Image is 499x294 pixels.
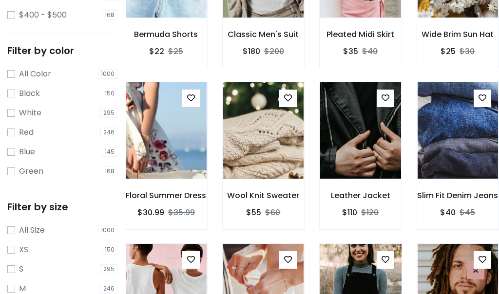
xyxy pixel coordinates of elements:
[102,89,117,98] span: 150
[19,263,23,275] label: S
[19,68,51,80] label: All Color
[440,208,456,217] h6: $40
[246,208,261,217] h6: $55
[417,30,499,39] h6: Wide Brim Sun Hat
[7,201,117,213] h5: Filter by size
[264,46,284,57] del: $200
[19,88,40,99] label: Black
[342,208,357,217] h6: $110
[168,46,183,57] del: $25
[100,108,117,118] span: 295
[223,30,305,39] h6: Classic Men's Suit
[100,264,117,274] span: 295
[19,224,45,236] label: All Size
[19,165,43,177] label: Green
[125,191,207,200] h6: Floral Summer Dress
[98,69,117,79] span: 1000
[102,245,117,255] span: 150
[19,127,34,138] label: Red
[460,207,475,218] del: $45
[100,284,117,294] span: 246
[19,107,41,119] label: White
[320,30,402,39] h6: Pleated Midi Skirt
[102,10,117,20] span: 168
[362,46,378,57] del: $40
[168,207,195,218] del: $35.99
[361,207,379,218] del: $120
[125,30,207,39] h6: Bermuda Shorts
[320,191,402,200] h6: Leather Jacket
[441,47,456,56] h6: $25
[243,47,260,56] h6: $180
[19,146,35,158] label: Blue
[223,191,305,200] h6: Wool Knit Sweater
[7,45,117,56] h5: Filter by color
[98,225,117,235] span: 1000
[19,9,67,21] label: $400 - $500
[102,147,117,157] span: 145
[137,208,164,217] h6: $30.99
[460,46,475,57] del: $30
[343,47,358,56] h6: $35
[149,47,164,56] h6: $22
[102,166,117,176] span: 168
[417,191,499,200] h6: Slim Fit Denim Jeans
[19,244,28,256] label: XS
[100,128,117,137] span: 246
[265,207,280,218] del: $60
